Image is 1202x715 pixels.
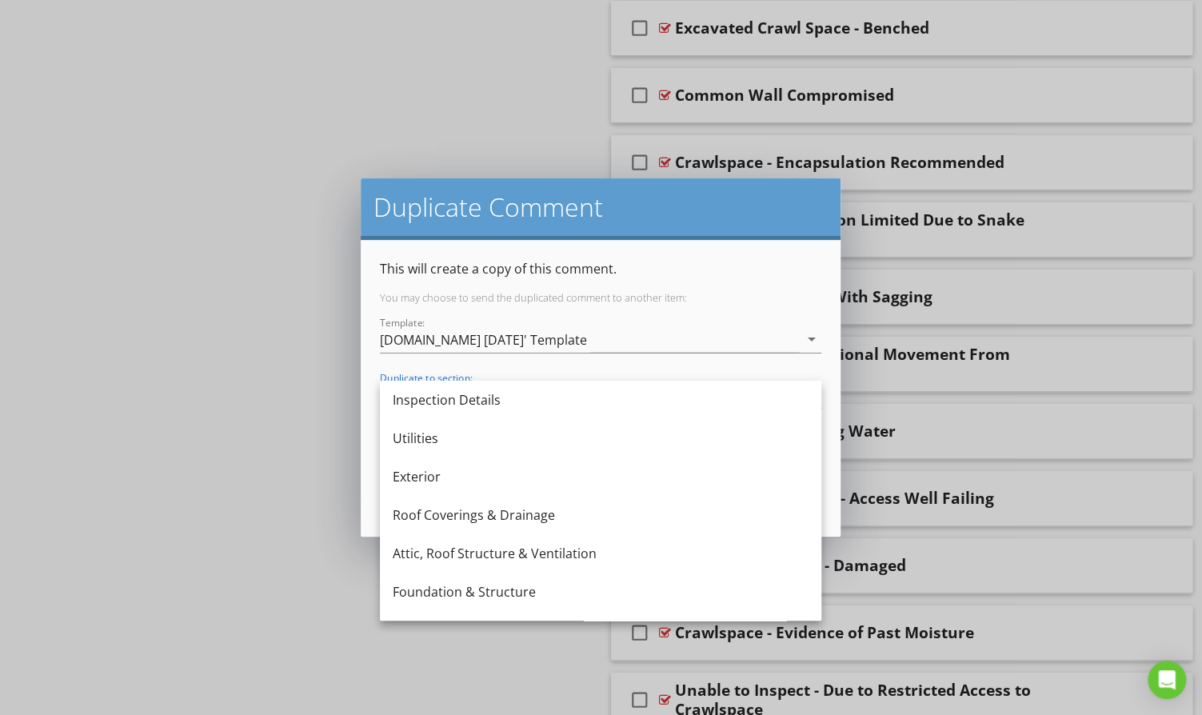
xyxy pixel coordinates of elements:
[393,544,809,563] div: Attic, Roof Structure & Ventilation
[802,330,821,349] i: arrow_drop_down
[373,191,828,223] h2: Duplicate Comment
[393,505,809,525] div: Roof Coverings & Drainage
[380,291,821,304] p: You may choose to send the duplicated comment to another item:
[380,259,821,278] p: This will create a copy of this comment.
[393,582,809,601] div: Foundation & Structure
[393,467,809,486] div: Exterior
[393,429,809,448] div: Utilities
[1148,661,1186,699] div: Open Intercom Messenger
[380,333,587,347] div: [DOMAIN_NAME] [DATE]' Template
[393,390,809,409] div: Inspection Details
